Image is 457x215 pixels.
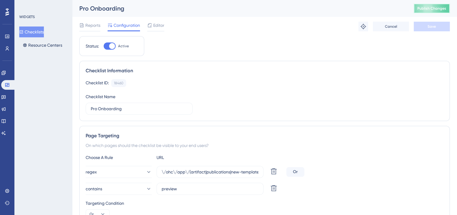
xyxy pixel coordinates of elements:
span: Save [428,24,436,29]
div: Checklist Information [86,67,443,74]
div: Page Targeting [86,132,443,139]
button: Resource Centers [19,40,66,51]
div: Checklist Name [86,93,115,100]
span: Reports [85,22,100,29]
span: Editor [153,22,164,29]
input: yourwebsite.com/path [162,169,258,175]
button: Cancel [373,22,409,31]
div: Or [286,167,304,177]
div: Status: [86,42,99,50]
div: Pro Onboarding [79,4,399,13]
button: contains [86,183,152,195]
div: URL [157,154,223,161]
div: On which pages should the checklist be visible to your end users? [86,142,443,149]
span: Configuration [114,22,140,29]
span: Publish Changes [417,6,446,11]
div: Choose A Rule [86,154,152,161]
button: Save [414,22,450,31]
input: Type your Checklist name [91,105,187,112]
span: Cancel [385,24,397,29]
div: Checklist ID: [86,79,109,87]
button: Checklists [19,26,44,37]
span: regex [86,168,97,176]
button: regex [86,166,152,178]
input: yourwebsite.com/path [162,185,258,192]
span: Active [118,44,129,48]
div: WIDGETS [19,14,35,19]
button: Publish Changes [414,4,450,13]
span: contains [86,185,102,192]
div: 18460 [114,81,123,86]
div: Targeting Condition [86,200,443,207]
